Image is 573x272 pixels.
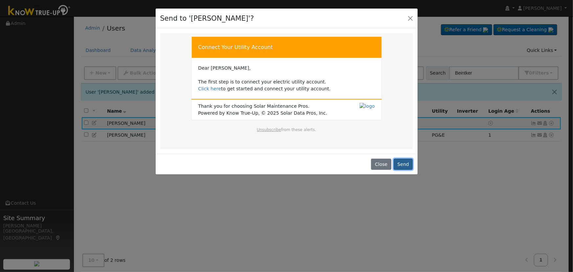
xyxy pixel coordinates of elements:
[257,127,281,132] a: Unsubscribe
[198,86,221,91] a: Click here
[371,159,391,170] button: Close
[406,13,415,23] button: Close
[360,103,375,110] img: logo
[160,13,254,24] h4: Send to '[PERSON_NAME]'?
[394,159,413,170] button: Send
[198,103,327,117] span: Thank you for choosing Solar Maintenance Pros. Powered by Know True-Up, © 2025 Solar Data Pros, Inc.
[198,65,375,92] td: Dear [PERSON_NAME], The first step is to connect your electric utility account. to get started an...
[191,36,382,58] td: Connect Your Utility Account
[198,127,375,139] td: from these alerts.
